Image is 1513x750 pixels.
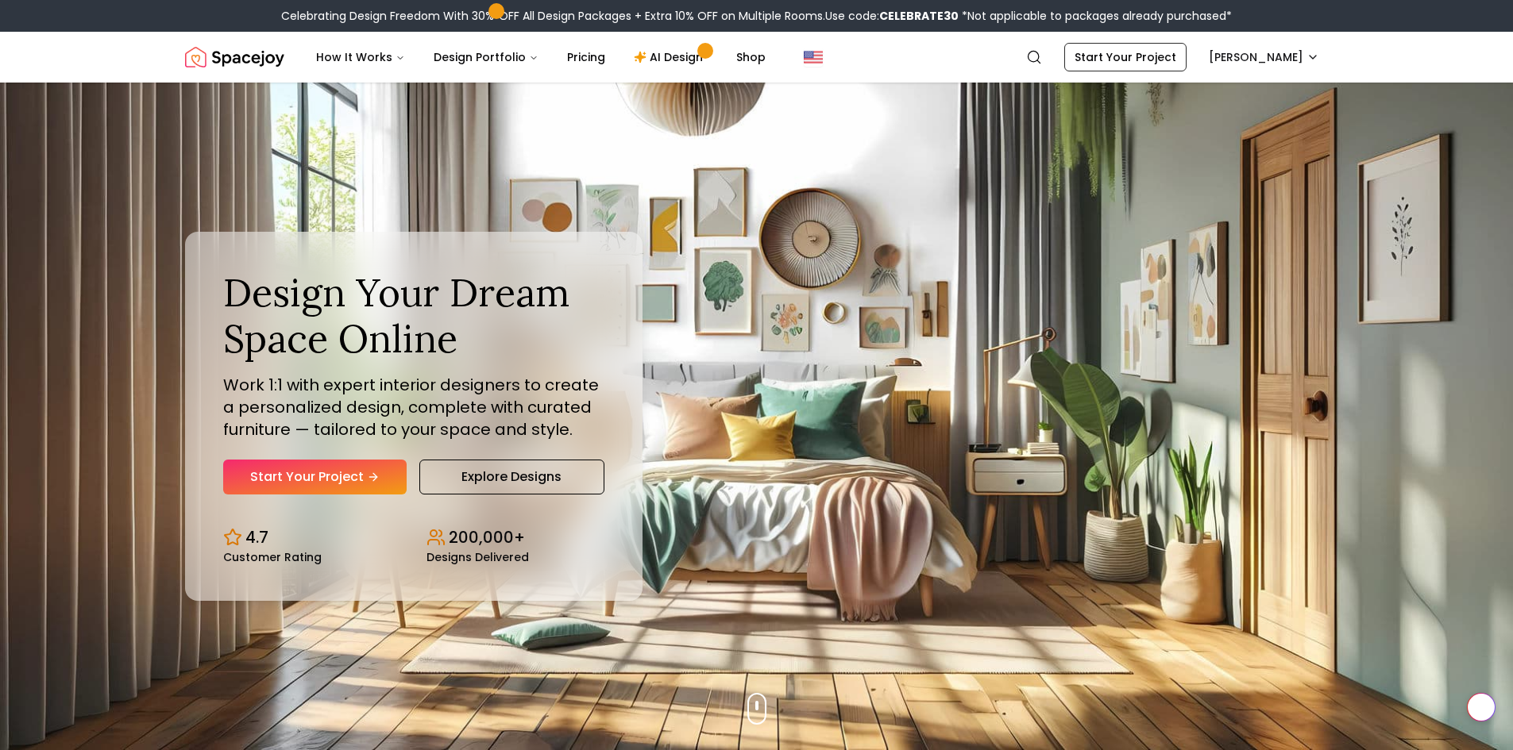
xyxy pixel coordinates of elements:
div: Design stats [223,513,604,563]
button: Design Portfolio [421,41,551,73]
b: CELEBRATE30 [879,8,959,24]
span: *Not applicable to packages already purchased* [959,8,1232,24]
small: Customer Rating [223,552,322,563]
div: Celebrating Design Freedom With 30% OFF All Design Packages + Extra 10% OFF on Multiple Rooms. [281,8,1232,24]
a: Pricing [554,41,618,73]
button: How It Works [303,41,418,73]
a: Spacejoy [185,41,284,73]
img: United States [804,48,823,67]
nav: Global [185,32,1329,83]
a: AI Design [621,41,720,73]
nav: Main [303,41,778,73]
a: Start Your Project [223,460,407,494]
h1: Design Your Dream Space Online [223,270,604,361]
a: Shop [724,41,778,73]
a: Explore Designs [419,460,604,494]
button: [PERSON_NAME] [1199,43,1329,71]
p: 200,000+ [449,526,525,548]
a: Start Your Project [1064,43,1187,71]
img: Spacejoy Logo [185,41,284,73]
small: Designs Delivered [426,552,529,563]
span: Use code: [825,8,959,24]
p: 4.7 [245,526,268,548]
p: Work 1:1 with expert interior designers to create a personalized design, complete with curated fu... [223,374,604,440]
